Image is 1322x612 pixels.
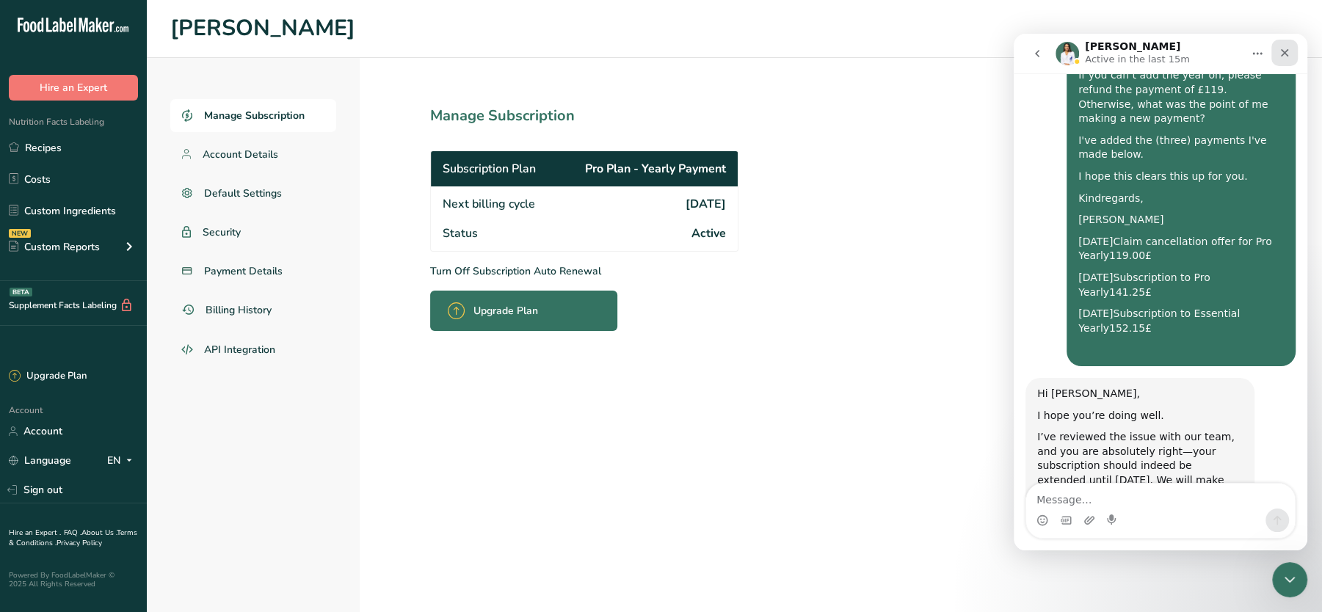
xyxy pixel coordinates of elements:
[170,12,1299,45] h1: [PERSON_NAME]
[93,481,105,492] button: Start recording
[9,229,31,238] div: NEW
[107,452,138,470] div: EN
[206,302,272,318] span: Billing History
[691,225,726,242] span: Active
[170,255,336,288] a: Payment Details
[9,239,100,255] div: Custom Reports
[204,186,282,201] span: Default Settings
[23,353,229,368] div: Hi [PERSON_NAME],
[70,481,81,492] button: Upload attachment
[473,303,538,318] span: Upgrade Plan
[170,177,336,210] a: Default Settings
[12,450,281,475] textarea: Message…
[23,375,229,390] div: I hope you’re doing well.
[430,263,803,279] p: Turn Off Subscription Auto Renewal
[170,99,336,132] a: Manage Subscription
[9,571,138,589] div: Powered By FoodLabelMaker © 2025 All Rights Reserved
[585,160,726,178] span: Pro Plan - Yearly Payment
[170,294,336,327] a: Billing History
[46,481,58,492] button: Gif picker
[9,75,138,101] button: Hire an Expert
[9,369,87,384] div: Upgrade Plan
[9,528,61,538] a: Hire an Expert .
[23,481,34,492] button: Emoji picker
[443,160,536,178] span: Subscription Plan
[12,344,241,592] div: Hi [PERSON_NAME],I hope you’re doing well.I’ve reviewed the issue with our team, and you are abso...
[204,108,305,123] span: Manage Subscription
[1272,562,1307,597] iframe: Intercom live chat
[170,138,336,171] a: Account Details
[64,528,81,538] a: FAQ .
[203,225,241,240] span: Security
[1014,34,1307,550] iframe: Intercom live chat
[203,147,278,162] span: Account Details
[9,448,71,473] a: Language
[10,288,32,296] div: BETA
[204,342,275,357] span: API Integration
[443,195,535,213] span: Next billing cycle
[443,225,478,242] span: Status
[81,528,117,538] a: About Us .
[170,332,336,368] a: API Integration
[23,396,229,497] div: I’ve reviewed the issue with our team, and you are absolutely right—your subscription should inde...
[252,475,275,498] button: Send a message…
[430,105,803,127] h1: Manage Subscription
[9,528,137,548] a: Terms & Conditions .
[204,263,283,279] span: Payment Details
[57,538,102,548] a: Privacy Policy
[170,216,336,249] a: Security
[686,195,726,213] span: [DATE]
